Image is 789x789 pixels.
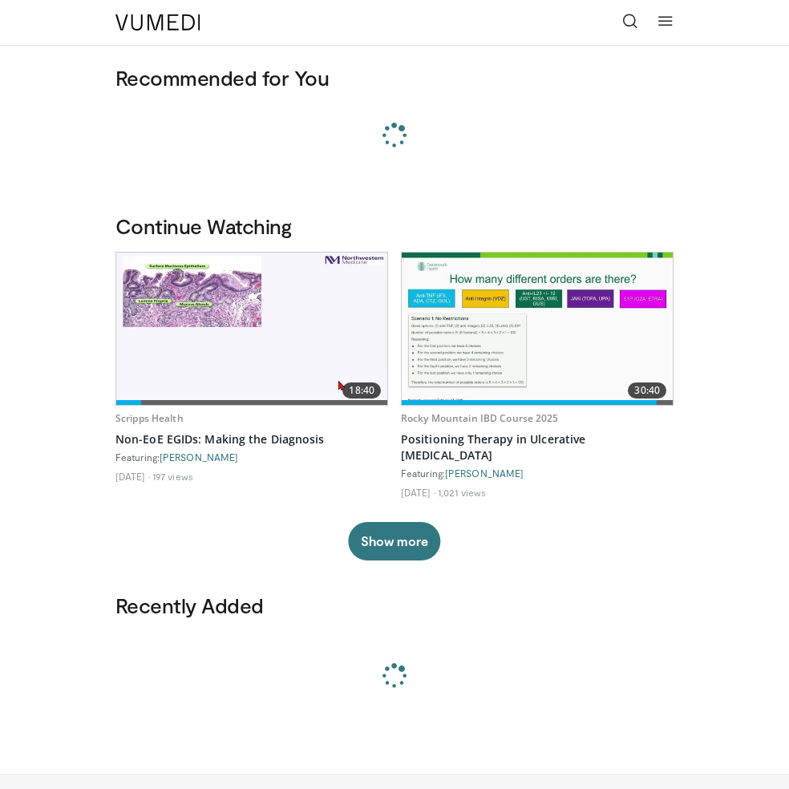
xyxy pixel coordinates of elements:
li: 197 views [152,470,193,483]
span: 30:40 [628,382,666,399]
a: Positioning Therapy in Ulcerative [MEDICAL_DATA] [401,431,674,463]
span: 18:40 [342,382,381,399]
li: 1,021 views [438,486,486,499]
a: [PERSON_NAME] [160,451,238,463]
div: Featuring: [115,451,388,463]
button: Show more [348,522,440,560]
a: Scripps Health [115,411,184,425]
a: 30:40 [402,253,673,405]
img: 8a0bfb25-6107-4e32-beb7-ac7181a72012.620x360_q85_upscale.jpg [116,253,387,405]
img: VuMedi Logo [115,14,200,30]
li: [DATE] [401,486,435,499]
a: 18:40 [116,253,387,405]
img: 8c03d263-6f3a-4cf4-88f9-fe9123f51dc4.620x360_q85_upscale.jpg [402,253,673,405]
h3: Recently Added [115,593,674,618]
a: Rocky Mountain IBD Course 2025 [401,411,559,425]
h3: Recommended for You [115,65,674,91]
a: [PERSON_NAME] [445,467,524,479]
li: [DATE] [115,470,150,483]
h3: Continue Watching [115,213,674,239]
a: Non-EoE EGIDs: Making the Diagnosis [115,431,388,447]
div: Featuring: [401,467,674,479]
